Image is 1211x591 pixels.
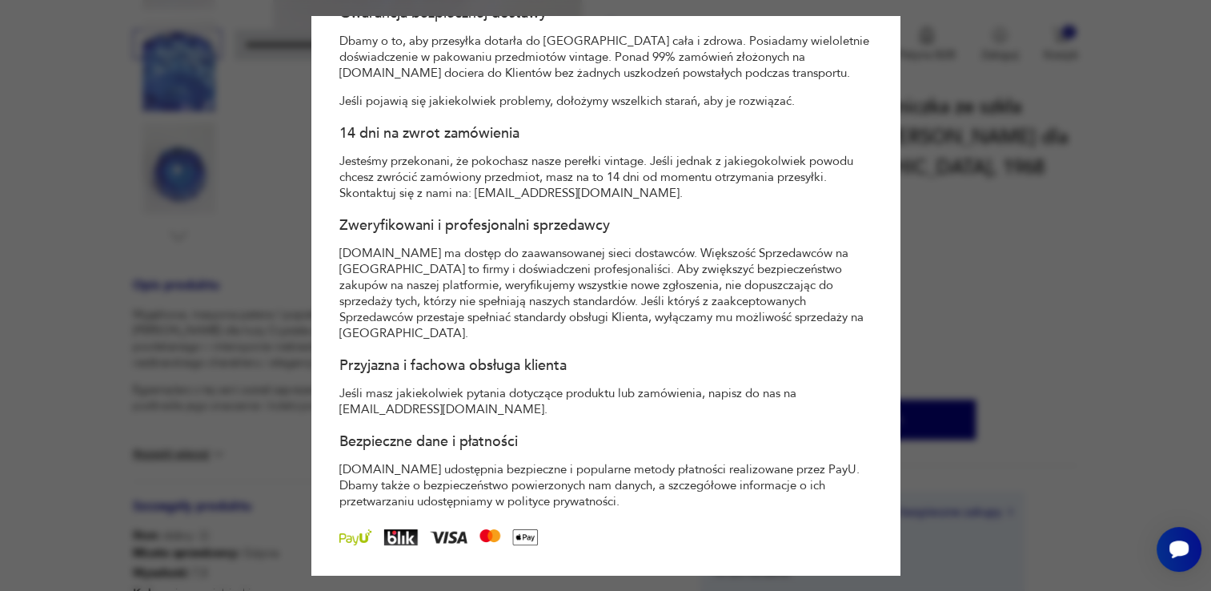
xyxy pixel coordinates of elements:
p: Jesteśmy przekonani, że pokochasz nasze perełki vintage. Jeśli jednak z jakiegokolwiek powodu chc... [339,153,872,201]
h4: Przyjazna i fachowa obsługa klienta [339,356,872,376]
p: [DOMAIN_NAME] ma dostęp do zaawansowanej sieci dostawców. Większość Sprzedawców na [GEOGRAPHIC_DA... [339,245,872,341]
img: Loga płatności test [339,529,538,545]
p: [DOMAIN_NAME] udostępnia bezpieczne i popularne metody płatności realizowane przez PayU. Dbamy ta... [339,461,872,509]
iframe: Smartsupp widget button [1157,527,1201,572]
p: Jeśli pojawią się jakiekolwiek problemy, dołożymy wszelkich starań, aby je rozwiązać. [339,93,872,109]
h4: Bezpieczne dane i płatności [339,432,872,452]
h4: Zweryfikowani i profesjonalni sprzedawcy [339,215,872,235]
p: Dbamy o to, aby przesyłka dotarła do [GEOGRAPHIC_DATA] cała i zdrowa. Posiadamy wieloletnie doświ... [339,33,872,81]
h4: 14 dni na zwrot zamówienia [339,123,872,143]
p: Jeśli masz jakiekolwiek pytania dotyczące produktu lub zamówienia, napisz do nas na [EMAIL_ADDRES... [339,385,872,417]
